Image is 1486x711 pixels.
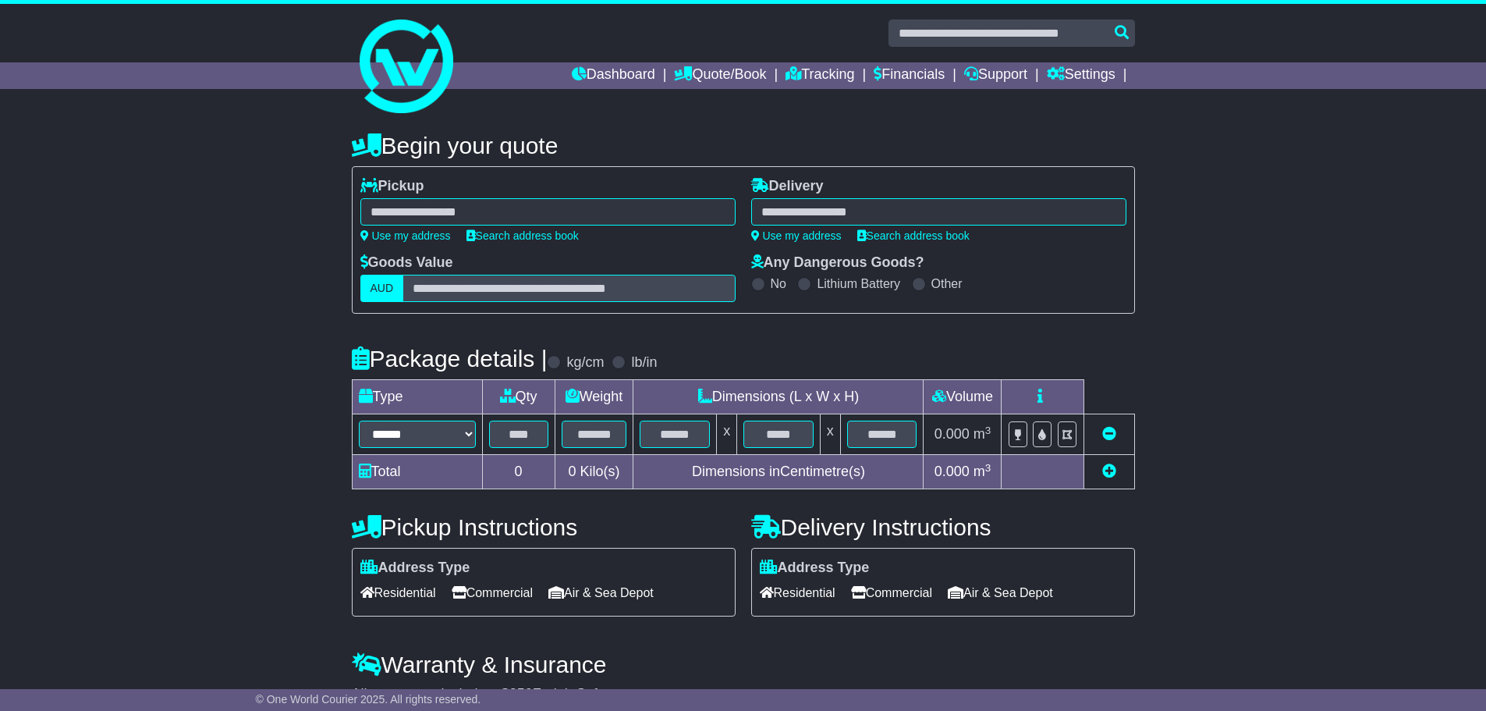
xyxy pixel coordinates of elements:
td: x [717,414,737,455]
label: kg/cm [566,354,604,371]
td: x [820,414,840,455]
span: m [974,464,991,479]
h4: Warranty & Insurance [352,652,1135,677]
span: 250 [509,686,533,702]
label: Pickup [360,178,424,195]
a: Settings [1047,62,1115,89]
td: Dimensions (L x W x H) [633,380,924,414]
label: Any Dangerous Goods? [751,254,924,272]
sup: 3 [985,462,991,474]
span: Commercial [452,581,533,605]
td: Dimensions in Centimetre(s) [633,455,924,489]
span: Air & Sea Depot [548,581,654,605]
a: Search address book [466,229,579,242]
label: Address Type [360,560,470,577]
span: 0.000 [935,464,970,479]
h4: Delivery Instructions [751,514,1135,540]
div: All our quotes include a $ FreightSafe warranty. [352,686,1135,703]
td: Total [352,455,482,489]
span: m [974,426,991,442]
span: Commercial [851,581,932,605]
label: Address Type [760,560,870,577]
h4: Package details | [352,346,548,371]
label: lb/in [631,354,657,371]
span: 0 [568,464,576,479]
a: Use my address [751,229,842,242]
label: Goods Value [360,254,453,272]
td: Weight [555,380,633,414]
span: Residential [760,581,835,605]
td: Volume [924,380,1002,414]
span: Residential [360,581,436,605]
span: 0.000 [935,426,970,442]
a: Quote/Book [674,62,766,89]
td: Qty [482,380,555,414]
a: Dashboard [572,62,655,89]
a: Remove this item [1102,426,1116,442]
h4: Begin your quote [352,133,1135,158]
a: Add new item [1102,464,1116,479]
a: Support [964,62,1027,89]
label: Lithium Battery [817,276,900,291]
label: Delivery [751,178,824,195]
label: No [771,276,786,291]
label: AUD [360,275,404,302]
h4: Pickup Instructions [352,514,736,540]
td: 0 [482,455,555,489]
td: Type [352,380,482,414]
sup: 3 [985,425,991,436]
span: Air & Sea Depot [948,581,1053,605]
a: Financials [874,62,945,89]
a: Use my address [360,229,451,242]
a: Tracking [786,62,854,89]
span: © One World Courier 2025. All rights reserved. [256,693,481,706]
a: Search address book [857,229,970,242]
label: Other [931,276,963,291]
td: Kilo(s) [555,455,633,489]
